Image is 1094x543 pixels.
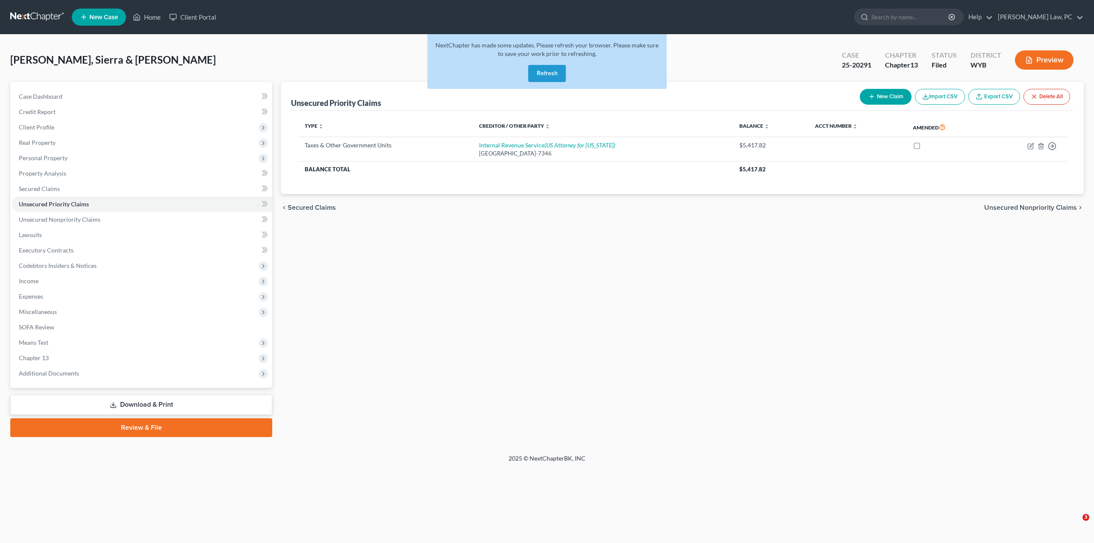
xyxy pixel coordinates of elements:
[281,204,288,211] i: chevron_left
[1082,514,1089,521] span: 3
[970,50,1001,60] div: District
[89,14,118,21] span: New Case
[871,9,950,25] input: Search by name...
[12,166,272,181] a: Property Analysis
[10,395,272,415] a: Download & Print
[318,124,323,129] i: unfold_more
[479,123,550,129] a: Creditor / Other Party unfold_more
[544,141,615,149] i: (US Attorney for [US_STATE])
[281,204,336,211] button: chevron_left Secured Claims
[19,123,54,131] span: Client Profile
[479,141,615,149] a: Internal Revenue Service(US Attorney for [US_STATE])
[303,454,791,470] div: 2025 © NextChapterBK, INC
[12,197,272,212] a: Unsecured Priority Claims
[12,243,272,258] a: Executory Contracts
[12,89,272,104] a: Case Dashboard
[885,50,918,60] div: Chapter
[970,60,1001,70] div: WYB
[19,154,68,161] span: Personal Property
[984,204,1077,211] span: Unsecured Nonpriority Claims
[291,98,381,108] div: Unsecured Priority Claims
[906,117,987,137] th: Amended
[19,354,49,361] span: Chapter 13
[12,212,272,227] a: Unsecured Nonpriority Claims
[968,89,1020,105] a: Export CSV
[932,60,957,70] div: Filed
[764,124,769,129] i: unfold_more
[288,204,336,211] span: Secured Claims
[10,53,216,66] span: [PERSON_NAME], Sierra & [PERSON_NAME]
[19,108,56,115] span: Credit Report
[815,123,858,129] a: Acct Number unfold_more
[19,216,100,223] span: Unsecured Nonpriority Claims
[739,123,769,129] a: Balance unfold_more
[19,262,97,269] span: Codebtors Insiders & Notices
[842,50,871,60] div: Case
[19,231,42,238] span: Lawsuits
[19,185,60,192] span: Secured Claims
[298,161,732,177] th: Balance Total
[842,60,871,70] div: 25-20291
[12,104,272,120] a: Credit Report
[479,150,726,158] div: [GEOGRAPHIC_DATA]-7346
[19,200,89,208] span: Unsecured Priority Claims
[885,60,918,70] div: Chapter
[739,166,766,173] span: $5,417.82
[19,323,54,331] span: SOFA Review
[1065,514,1085,534] iframe: Intercom live chat
[1077,204,1084,211] i: chevron_right
[19,93,62,100] span: Case Dashboard
[1023,89,1070,105] button: Delete All
[1015,50,1073,70] button: Preview
[129,9,165,25] a: Home
[915,89,965,105] button: Import CSV
[19,247,74,254] span: Executory Contracts
[545,124,550,129] i: unfold_more
[739,141,801,150] div: $5,417.82
[19,308,57,315] span: Miscellaneous
[19,339,48,346] span: Means Test
[12,320,272,335] a: SOFA Review
[19,293,43,300] span: Expenses
[19,170,66,177] span: Property Analysis
[910,61,918,69] span: 13
[10,418,272,437] a: Review & File
[12,181,272,197] a: Secured Claims
[19,277,38,285] span: Income
[860,89,912,105] button: New Claim
[19,139,56,146] span: Real Property
[984,204,1084,211] button: Unsecured Nonpriority Claims chevron_right
[435,41,659,57] span: NextChapter has made some updates. Please refresh your browser. Please make sure to save your wor...
[528,65,566,82] button: Refresh
[19,370,79,377] span: Additional Documents
[994,9,1083,25] a: [PERSON_NAME] Law, PC
[305,141,465,150] div: Taxes & Other Government Units
[305,123,323,129] a: Type unfold_more
[964,9,993,25] a: Help
[12,227,272,243] a: Lawsuits
[932,50,957,60] div: Status
[165,9,221,25] a: Client Portal
[853,124,858,129] i: unfold_more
